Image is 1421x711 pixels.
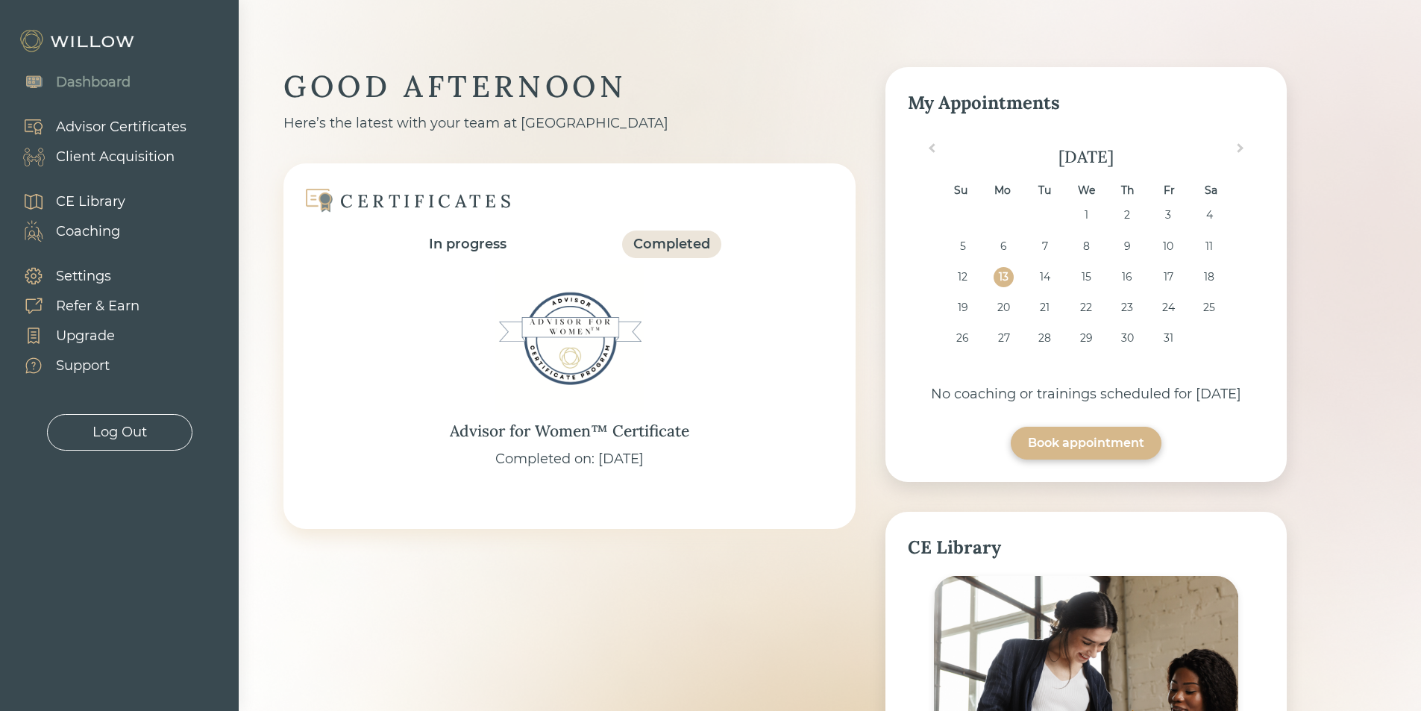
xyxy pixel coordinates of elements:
[7,261,139,291] a: Settings
[56,356,110,376] div: Support
[1117,328,1138,348] div: Choose Thursday, October 30th, 2025
[283,113,856,134] div: Here’s the latest with your team at [GEOGRAPHIC_DATA]
[1158,205,1179,225] div: Choose Friday, October 3rd, 2025
[1117,298,1138,318] div: Choose Thursday, October 23rd, 2025
[340,190,515,213] div: CERTIFICATES
[7,291,139,321] a: Refer & Earn
[1159,181,1179,201] div: Fr
[1117,267,1138,287] div: Choose Thursday, October 16th, 2025
[1035,237,1055,257] div: Choose Tuesday, October 7th, 2025
[56,192,125,212] div: CE Library
[1199,237,1220,257] div: Choose Saturday, October 11th, 2025
[1035,267,1055,287] div: Choose Tuesday, October 14th, 2025
[450,419,689,443] div: Advisor for Women™ Certificate
[56,296,139,316] div: Refer & Earn
[1199,298,1220,318] div: Choose Saturday, October 25th, 2025
[56,147,175,167] div: Client Acquisition
[1199,205,1220,225] div: Choose Saturday, October 4th, 2025
[1117,237,1138,257] div: Choose Thursday, October 9th, 2025
[56,326,115,346] div: Upgrade
[7,112,186,142] a: Advisor Certificates
[953,298,973,318] div: Choose Sunday, October 19th, 2025
[1035,181,1055,201] div: Tu
[19,29,138,53] img: Willow
[908,384,1264,404] div: No coaching or trainings scheduled for [DATE]
[908,534,1264,561] div: CE Library
[429,234,506,254] div: In progress
[951,181,971,201] div: Su
[994,298,1014,318] div: Choose Monday, October 20th, 2025
[56,72,131,93] div: Dashboard
[912,205,1259,359] div: month 2025-10
[953,267,973,287] div: Choose Sunday, October 12th, 2025
[1158,237,1179,257] div: Choose Friday, October 10th, 2025
[7,67,131,97] a: Dashboard
[1076,237,1096,257] div: Choose Wednesday, October 8th, 2025
[908,145,1264,169] div: [DATE]
[1035,328,1055,348] div: Choose Tuesday, October 28th, 2025
[1076,267,1096,287] div: Choose Wednesday, October 15th, 2025
[56,266,111,286] div: Settings
[908,90,1264,116] div: My Appointments
[953,328,973,348] div: Choose Sunday, October 26th, 2025
[1158,267,1179,287] div: Choose Friday, October 17th, 2025
[495,449,644,469] div: Completed on: [DATE]
[495,264,644,413] img: Advisor for Women™ Certificate Badge
[994,237,1014,257] div: Choose Monday, October 6th, 2025
[1199,267,1220,287] div: Choose Saturday, October 18th, 2025
[1035,298,1055,318] div: Choose Tuesday, October 21st, 2025
[1117,181,1138,201] div: Th
[7,187,125,216] a: CE Library
[1028,434,1144,452] div: Book appointment
[633,234,710,254] div: Completed
[7,142,186,172] a: Client Acquisition
[56,117,186,137] div: Advisor Certificates
[1158,328,1179,348] div: Choose Friday, October 31st, 2025
[1201,181,1221,201] div: Sa
[7,321,139,351] a: Upgrade
[993,181,1013,201] div: Mo
[1158,298,1179,318] div: Choose Friday, October 24th, 2025
[1076,298,1096,318] div: Choose Wednesday, October 22nd, 2025
[1117,205,1138,225] div: Choose Thursday, October 2nd, 2025
[1076,205,1096,225] div: Choose Wednesday, October 1st, 2025
[7,216,125,246] a: Coaching
[994,328,1014,348] div: Choose Monday, October 27th, 2025
[92,422,147,442] div: Log Out
[1076,181,1096,201] div: We
[953,237,973,257] div: Choose Sunday, October 5th, 2025
[1230,140,1254,164] button: Next Month
[994,267,1014,287] div: Choose Monday, October 13th, 2025
[918,140,942,164] button: Previous Month
[283,67,856,106] div: GOOD AFTERNOON
[1076,328,1096,348] div: Choose Wednesday, October 29th, 2025
[56,222,120,242] div: Coaching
